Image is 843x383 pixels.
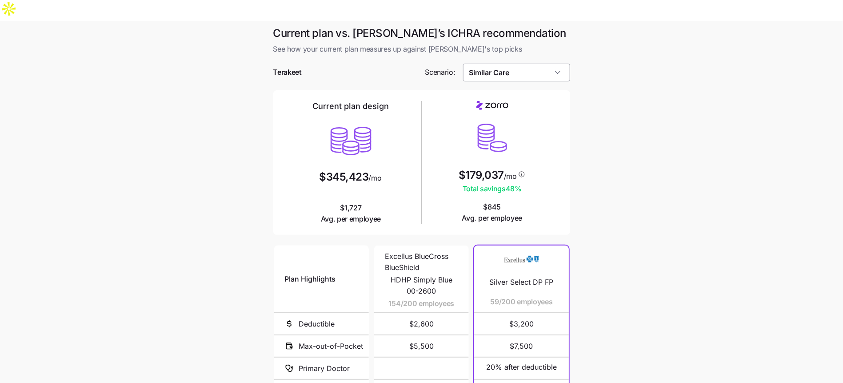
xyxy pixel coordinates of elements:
span: 154/200 employees [389,298,455,309]
span: $5,500 [385,335,458,357]
span: $845 [462,202,523,224]
span: $7,500 [471,335,572,357]
span: $179,037 [459,170,504,181]
span: Deductible [299,318,335,330]
span: Plan Highlights [285,274,336,285]
span: Total savings 48 % [459,183,526,194]
span: $1,727 [321,202,381,225]
span: Primary Doctor [299,363,350,374]
span: Excellus BlueCross BlueShield [385,251,458,273]
span: $2,600 [385,313,458,335]
h2: Current plan design [313,101,389,112]
h1: Current plan vs. [PERSON_NAME]’s ICHRA recommendation [273,26,570,40]
span: 20% after deductible [486,362,557,373]
span: $345,423 [319,172,368,182]
span: Scenario: [425,67,455,78]
span: /mo [504,173,517,180]
span: Max-out-of-Pocket [299,341,364,352]
span: Silver Select DP FP [490,277,554,288]
span: /mo [369,174,382,181]
span: See how your current plan measures up against [PERSON_NAME]'s top picks [273,44,570,55]
img: Carrier [504,251,539,268]
span: HDHP Simply Blue 00-2600 [385,274,458,297]
span: Avg. per employee [462,213,523,224]
span: 59/200 employees [491,296,553,307]
span: Terakeet [273,67,302,78]
span: Avg. per employee [321,214,381,225]
span: $3,200 [471,313,572,335]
